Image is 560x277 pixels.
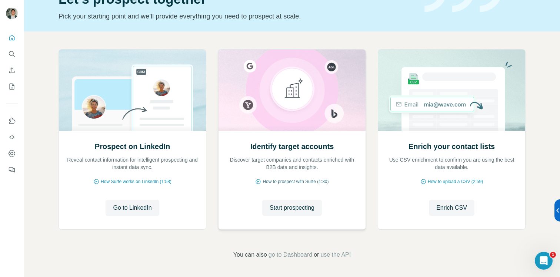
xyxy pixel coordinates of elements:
h2: Identify target accounts [250,141,334,152]
span: How to prospect with Surfe (1:30) [263,178,329,185]
h2: Prospect on LinkedIn [95,141,170,152]
button: go to Dashboard [269,250,312,259]
p: Discover target companies and contacts enriched with B2B data and insights. [226,156,358,171]
p: Pick your starting point and we’ll provide everything you need to prospect at scale. [59,11,416,21]
img: Identify target accounts [218,50,366,131]
h2: Enrich your contact lists [409,141,495,152]
button: use the API [320,250,351,259]
span: Enrich CSV [436,203,467,212]
button: Use Surfe on LinkedIn [6,114,18,128]
button: Use Surfe API [6,131,18,144]
button: Start prospecting [262,200,322,216]
button: Enrich CSV [6,64,18,77]
p: Use CSV enrichment to confirm you are using the best data available. [386,156,518,171]
span: 1 [550,252,556,258]
button: Quick start [6,31,18,44]
img: Prospect on LinkedIn [59,50,206,131]
iframe: Intercom live chat [535,252,553,270]
button: Search [6,47,18,61]
img: Avatar [6,7,18,19]
button: Go to LinkedIn [106,200,159,216]
span: You can also [233,250,267,259]
button: Enrich CSV [429,200,474,216]
button: Feedback [6,163,18,176]
span: or [314,250,319,259]
span: How Surfe works on LinkedIn (1:58) [101,178,171,185]
span: Start prospecting [270,203,314,212]
img: Enrich your contact lists [378,50,526,131]
button: Dashboard [6,147,18,160]
button: My lists [6,80,18,93]
span: How to upload a CSV (2:59) [428,178,483,185]
p: Reveal contact information for intelligent prospecting and instant data sync. [66,156,199,171]
span: Go to LinkedIn [113,203,151,212]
